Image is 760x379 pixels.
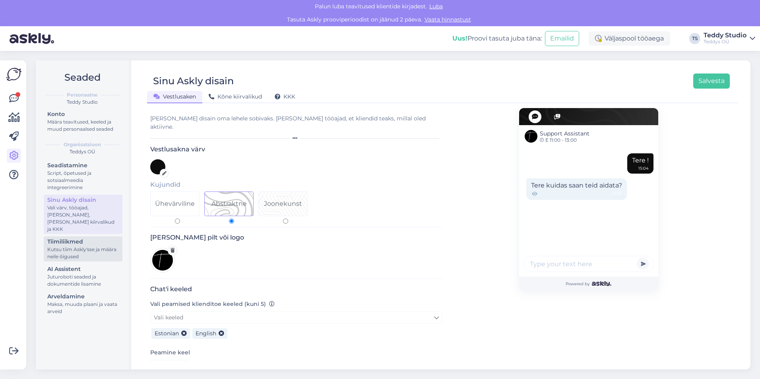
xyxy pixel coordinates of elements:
span: Support Assistant [540,130,589,138]
div: Tere kuidas saan teid aidata? [526,178,627,200]
input: Type your text here [524,256,653,272]
div: AI Assistent [47,265,119,273]
a: Teddy StudioTeddys OÜ [704,32,755,45]
span: Estonian [154,362,178,371]
div: Teddy Studio [42,99,122,106]
div: 15:04 [638,165,649,171]
div: Abstraktne [211,199,247,209]
div: Teddys OÜ [42,148,122,155]
h3: Vestlusakna värv [150,145,442,153]
div: Vali värv, tööajad, [PERSON_NAME], [PERSON_NAME] kiirvalikud ja KKK [47,204,119,233]
span: Vestlusaken [153,93,196,100]
img: Askly [592,281,611,286]
a: Estonian [150,360,188,373]
button: Salvesta [693,73,730,89]
h2: Seaded [42,70,122,85]
a: Vali keeled [150,311,442,324]
span: Luba [427,3,445,10]
div: Sinu Askly disain [47,196,119,204]
input: Pattern 2Joonekunst [283,219,288,224]
h5: Kujundid [150,181,442,188]
span: KKK [275,93,295,100]
div: Teddys OÜ [704,39,746,45]
span: Estonian [155,330,179,337]
h3: [PERSON_NAME] pilt või logo [150,234,442,241]
div: Määra teavitused, keeled ja muud personaalsed seaded [47,118,119,133]
input: Pattern 1Abstraktne [229,219,234,224]
div: [PERSON_NAME] disain oma lehele sobivaks. [PERSON_NAME] tööajad, et kliendid teaks, millal oled a... [150,114,442,131]
span: Powered by [566,281,611,287]
a: Sinu Askly disainVali värv, tööajad, [PERSON_NAME], [PERSON_NAME] kiirvalikud ja KKK [44,195,122,234]
div: TS [689,33,700,44]
b: Uus! [452,35,467,42]
a: KontoMäära teavitused, keeled ja muud personaalsed seaded [44,109,122,134]
label: Peamine keel [150,348,190,357]
span: 15:05 [612,190,622,197]
div: Väljaspool tööaega [589,31,670,46]
label: Vali peamised klienditoe keeled (kuni 5) [150,300,275,308]
div: Maksa, muuda plaani ja vaata arveid [47,301,119,315]
span: E 11:00 - 13:00 [540,138,589,143]
b: Organisatsioon [64,141,101,148]
div: Script, õpetused ja sotsiaalmeedia integreerimine [47,170,119,191]
div: Teddy Studio [704,32,746,39]
img: Askly Logo [6,67,21,82]
div: Tiimiliikmed [47,238,119,246]
a: SeadistamineScript, õpetused ja sotsiaalmeedia integreerimine [44,160,122,192]
img: Logo preview [150,248,175,273]
button: Emailid [545,31,579,46]
a: Vaata hinnastust [422,16,473,23]
img: Support [525,130,537,143]
div: Konto [47,110,119,118]
span: Kõne kiirvalikud [209,93,262,100]
div: Tere ! [627,153,653,174]
span: English [196,330,216,337]
div: Sinu Askly disain [153,73,234,89]
h3: Chat'i keeled [150,285,442,293]
b: Personaalne [67,91,98,99]
a: ArveldamineMaksa, muuda plaani ja vaata arveid [44,291,122,316]
div: Kutsu tiim Askly'sse ja määra neile õigused [47,246,119,260]
input: Ühevärviline [175,219,180,224]
div: Proovi tasuta juba täna: [452,34,542,43]
div: Juturoboti seaded ja dokumentide lisamine [47,273,119,288]
div: Arveldamine [47,292,119,301]
a: TiimiliikmedKutsu tiim Askly'sse ja määra neile õigused [44,236,122,261]
div: Ühevärviline [155,199,195,209]
span: Vali keeled [154,314,183,321]
a: AI AssistentJuturoboti seaded ja dokumentide lisamine [44,264,122,289]
div: Seadistamine [47,161,119,170]
div: Joonekunst [264,199,302,209]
